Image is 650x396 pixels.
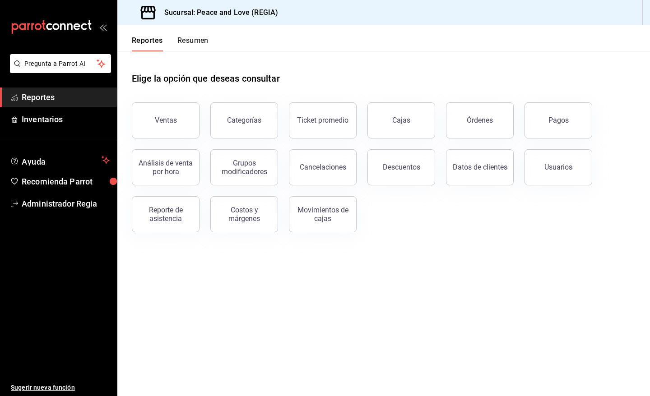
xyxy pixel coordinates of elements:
button: Órdenes [446,102,514,138]
div: Pagos [548,116,569,124]
div: Categorías [227,116,261,124]
div: Órdenes [467,116,493,124]
button: Grupos modificadores [210,149,278,185]
div: Cajas [392,116,410,124]
button: Reportes [132,36,163,51]
button: Pagos [525,102,592,138]
button: Usuarios [525,149,592,185]
button: Pregunta a Parrot AI [10,54,111,73]
button: Datos de clientes [446,149,514,185]
button: Ticket promedio [289,102,357,138]
button: Cajas [367,102,435,138]
div: Descuentos [383,163,420,171]
div: Análisis de venta por hora [138,159,194,176]
button: open_drawer_menu [99,23,107,31]
button: Cancelaciones [289,149,357,185]
div: navigation tabs [132,36,209,51]
div: Ticket promedio [297,116,348,124]
span: Ayuda [22,155,98,166]
button: Costos y márgenes [210,196,278,232]
h3: Sucursal: Peace and Love (REGIA) [157,7,278,18]
span: Pregunta a Parrot AI [24,59,97,69]
button: Categorías [210,102,278,138]
span: Reportes [22,91,110,103]
span: Sugerir nueva función [11,383,110,392]
div: Costos y márgenes [216,206,272,223]
div: Ventas [155,116,177,124]
span: Administrador Regia [22,198,110,210]
a: Pregunta a Parrot AI [6,65,111,75]
div: Usuarios [544,163,572,171]
span: Inventarios [22,113,110,125]
h1: Elige la opción que deseas consultar [132,72,280,85]
div: Reporte de asistencia [138,206,194,223]
div: Cancelaciones [300,163,346,171]
div: Movimientos de cajas [295,206,351,223]
div: Grupos modificadores [216,159,272,176]
button: Descuentos [367,149,435,185]
span: Recomienda Parrot [22,175,110,188]
button: Movimientos de cajas [289,196,357,232]
button: Ventas [132,102,200,138]
div: Datos de clientes [453,163,507,171]
button: Resumen [177,36,209,51]
button: Análisis de venta por hora [132,149,200,185]
button: Reporte de asistencia [132,196,200,232]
